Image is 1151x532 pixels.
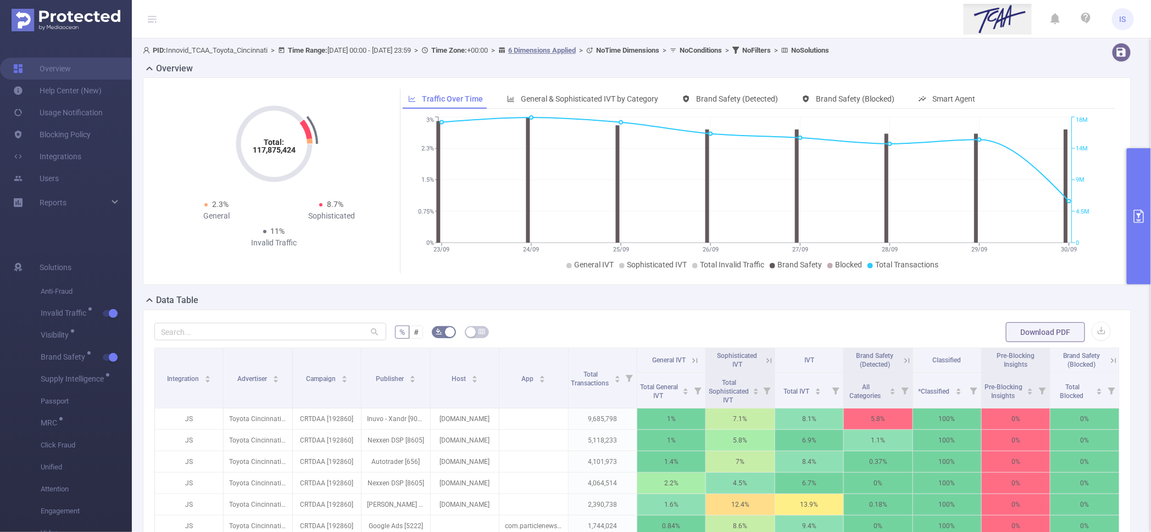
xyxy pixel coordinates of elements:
p: 13.9% [775,494,843,515]
a: Blocking Policy [13,124,91,145]
p: 4,064,514 [569,473,637,494]
p: 2,390,738 [569,494,637,515]
p: 7.1% [706,408,774,429]
p: JS [155,408,223,429]
tspan: 9M [1076,177,1085,184]
i: icon: user [143,47,153,54]
p: Toyota Cincinnati [4291] [224,494,292,515]
b: No Conditions [680,46,722,54]
i: icon: caret-down [273,378,279,382]
span: Brand Safety [41,353,89,361]
p: CRTDAA [192860] [293,430,361,451]
i: icon: caret-up [341,374,347,377]
a: Overview [13,58,71,80]
i: icon: caret-down [540,378,546,382]
p: 5,118,233 [569,430,637,451]
span: Invalid Traffic [41,309,90,317]
span: # [414,328,419,337]
i: icon: caret-up [955,387,961,390]
p: Inuvo - Xandr [9069] [362,408,430,429]
span: > [771,46,781,54]
i: icon: caret-down [615,378,621,382]
span: Publisher [376,375,405,383]
p: CRTDAA [192860] [293,473,361,494]
u: 6 Dimensions Applied [508,46,576,54]
i: icon: caret-down [683,390,689,394]
span: 2.3% [212,200,229,209]
tspan: 0% [426,239,434,247]
div: Sort [341,374,348,380]
a: Reports [40,192,66,214]
div: Sophisticated [274,210,390,222]
p: 0% [982,473,1050,494]
input: Search... [154,323,386,340]
div: Sort [1096,387,1103,393]
span: Host [452,375,468,383]
span: Advertiser [237,375,269,383]
i: Filter menu [1035,373,1050,408]
i: Filter menu [621,348,637,408]
tspan: 28/09 [882,246,898,253]
p: 0% [982,430,1050,451]
div: Sort [1027,387,1033,393]
span: Pre-Blocking Insights [985,383,1023,400]
p: Nexxen DSP [8605] [362,473,430,494]
span: Anti-Fraud [41,281,132,303]
div: Sort [614,374,621,380]
span: > [576,46,586,54]
span: Sophisticated IVT [627,260,687,269]
i: icon: bg-colors [436,328,442,335]
tspan: 0.75% [418,208,434,215]
p: 100% [913,473,981,494]
i: Filter menu [897,373,913,408]
p: [DOMAIN_NAME] [431,451,499,472]
i: Filter menu [828,373,843,408]
i: icon: caret-down [889,390,896,394]
p: 0% [844,473,912,494]
i: icon: caret-up [615,374,621,377]
p: 5.8% [844,408,912,429]
span: Pre-Blocking Insights [997,352,1035,368]
p: 0% [1050,451,1119,472]
span: IS [1120,8,1126,30]
p: 1.1% [844,430,912,451]
span: Classified [933,356,961,364]
i: icon: caret-up [753,387,759,390]
p: 0% [982,451,1050,472]
span: > [722,46,732,54]
tspan: 3% [426,117,434,124]
i: Filter menu [759,373,775,408]
b: PID: [153,46,166,54]
p: Nexxen DSP [8605] [362,430,430,451]
span: *Classified [919,388,952,395]
tspan: 2.3% [421,145,434,152]
p: 100% [913,408,981,429]
span: Sophisticated IVT [717,352,757,368]
a: Usage Notification [13,102,103,124]
tspan: 117,875,424 [253,145,296,154]
div: Invalid Traffic [216,237,332,249]
span: > [268,46,278,54]
a: Integrations [13,145,81,167]
b: No Time Dimensions [596,46,659,54]
p: 1% [637,408,705,429]
div: Sort [273,374,279,380]
i: icon: caret-up [273,374,279,377]
p: 4.5% [706,473,774,494]
p: [PERSON_NAME] Blue Book [8532] [362,494,430,515]
span: Total Transactions [571,371,611,387]
p: 9,685,798 [569,408,637,429]
p: 0.18% [844,494,912,515]
div: Sort [539,374,546,380]
p: 100% [913,494,981,515]
i: icon: caret-up [409,374,415,377]
a: Help Center (New) [13,80,102,102]
span: App [521,375,535,383]
div: General [159,210,274,222]
div: Sort [204,374,211,380]
h2: Data Table [156,294,198,307]
span: Solutions [40,256,71,278]
p: 8.4% [775,451,843,472]
h2: Overview [156,62,193,75]
p: 0% [1050,473,1119,494]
